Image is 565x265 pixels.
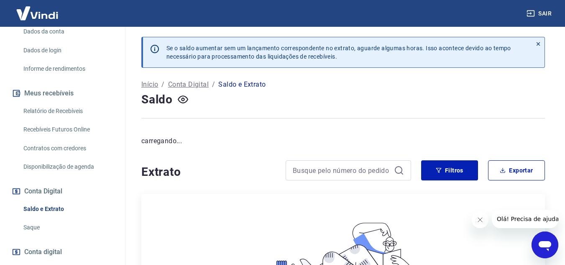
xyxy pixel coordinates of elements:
a: Saldo e Extrato [20,201,115,218]
h4: Saldo [141,91,173,108]
img: Vindi [10,0,64,26]
a: Recebíveis Futuros Online [20,121,115,138]
a: Início [141,80,158,90]
iframe: Mensagem da empresa [492,210,558,228]
button: Filtros [421,160,478,180]
span: Olá! Precisa de ajuda? [5,6,70,13]
iframe: Fechar mensagem [472,211,488,228]
a: Saque [20,219,115,236]
h4: Extrato [141,164,276,180]
iframe: Botão para abrir a janela de mensagens [532,232,558,258]
p: / [212,80,215,90]
a: Disponibilização de agenda [20,158,115,175]
p: Se o saldo aumentar sem um lançamento correspondente no extrato, aguarde algumas horas. Isso acon... [166,44,511,61]
p: Saldo e Extrato [218,80,266,90]
input: Busque pelo número do pedido [293,164,391,177]
button: Exportar [488,160,545,180]
a: Relatório de Recebíveis [20,103,115,120]
button: Conta Digital [10,182,115,201]
a: Conta Digital [168,80,209,90]
p: / [161,80,164,90]
a: Contratos com credores [20,140,115,157]
a: Conta digital [10,243,115,261]
p: carregando... [141,136,545,146]
a: Informe de rendimentos [20,60,115,77]
button: Sair [525,6,555,21]
span: Conta digital [24,246,62,258]
a: Dados de login [20,42,115,59]
button: Meus recebíveis [10,84,115,103]
a: Dados da conta [20,23,115,40]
